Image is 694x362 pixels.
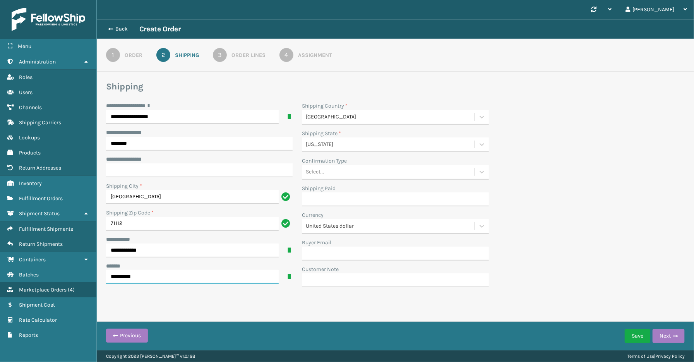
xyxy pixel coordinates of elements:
button: Next [653,329,685,343]
span: Reports [19,332,38,338]
label: Shipping Zip Code [106,209,154,217]
div: Shipping [175,51,199,59]
p: Copyright 2023 [PERSON_NAME]™ v 1.0.188 [106,350,195,362]
label: Confirmation Type [302,157,347,165]
span: Inventory [19,180,42,187]
span: Lookups [19,134,40,141]
label: Shipping City [106,182,142,190]
span: Users [19,89,33,96]
div: United States dollar [306,222,475,230]
div: 3 [213,48,227,62]
div: [US_STATE] [306,141,475,149]
button: Previous [106,329,148,343]
div: [GEOGRAPHIC_DATA] [306,113,475,121]
a: Terms of Use [627,353,654,359]
span: Menu [18,43,31,50]
div: 1 [106,48,120,62]
label: Shipping Country [302,102,348,110]
span: Shipping Carriers [19,119,61,126]
div: Select... [306,168,324,176]
label: Shipping Paid [302,184,336,192]
div: 2 [156,48,170,62]
label: Shipping State [302,129,341,137]
label: Currency [302,211,324,219]
span: Products [19,149,41,156]
span: Containers [19,256,46,263]
span: Fulfillment Shipments [19,226,73,232]
span: Batches [19,271,39,278]
img: logo [12,8,85,31]
span: Roles [19,74,33,81]
button: Save [625,329,650,343]
span: Fulfillment Orders [19,195,63,202]
div: Order Lines [231,51,266,59]
span: Rate Calculator [19,317,57,323]
label: Buyer Email [302,238,331,247]
div: Order [125,51,142,59]
div: 4 [279,48,293,62]
span: Marketplace Orders [19,287,67,293]
div: Assignment [298,51,332,59]
a: Privacy Policy [655,353,685,359]
span: Shipment Status [19,210,60,217]
button: Back [104,26,139,33]
span: Administration [19,58,56,65]
span: Channels [19,104,42,111]
div: | [627,350,685,362]
span: Return Shipments [19,241,63,247]
h3: Shipping [106,81,685,93]
h3: Create Order [139,24,180,34]
span: Return Addresses [19,165,61,171]
span: ( 4 ) [68,287,75,293]
label: Customer Note [302,265,339,273]
span: Shipment Cost [19,302,55,308]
